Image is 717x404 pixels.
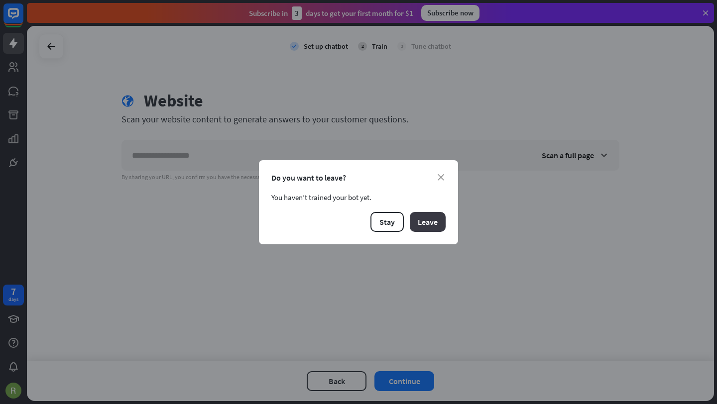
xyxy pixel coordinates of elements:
[438,174,444,181] i: close
[8,4,38,34] button: Open LiveChat chat widget
[410,212,446,232] button: Leave
[271,193,446,202] div: You haven’t trained your bot yet.
[370,212,404,232] button: Stay
[271,173,446,183] div: Do you want to leave?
